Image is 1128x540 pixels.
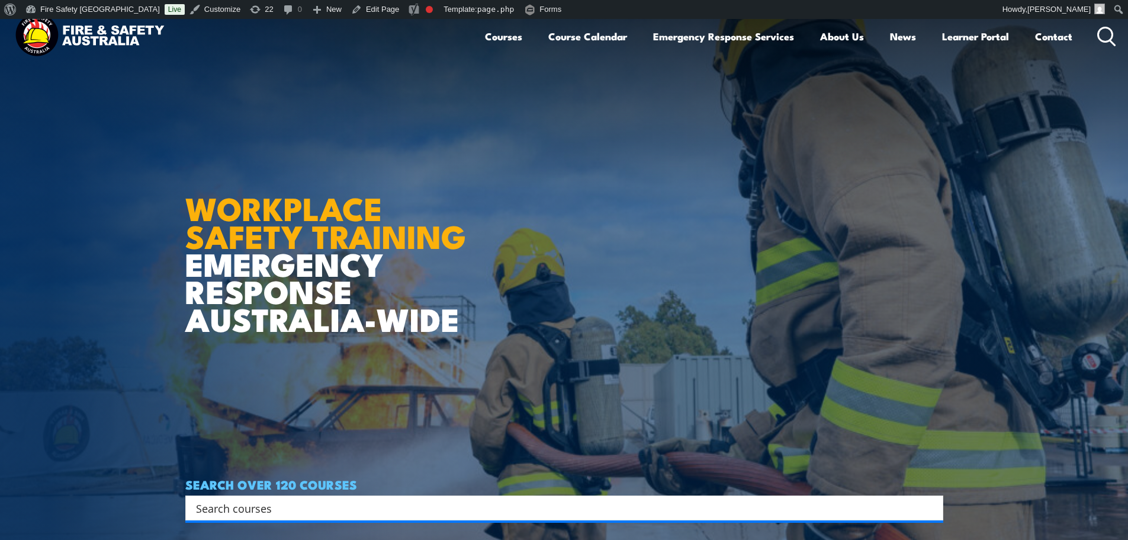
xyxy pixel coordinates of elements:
[196,499,917,517] input: Search input
[477,5,515,14] span: page.php
[185,164,475,333] h1: EMERGENCY RESPONSE AUSTRALIA-WIDE
[185,183,466,260] strong: WORKPLACE SAFETY TRAINING
[890,21,916,52] a: News
[1027,5,1091,14] span: [PERSON_NAME]
[548,21,627,52] a: Course Calendar
[942,21,1009,52] a: Learner Portal
[820,21,864,52] a: About Us
[165,4,185,15] a: Live
[198,500,920,516] form: Search form
[485,21,522,52] a: Courses
[923,500,939,516] button: Search magnifier button
[1035,21,1072,52] a: Contact
[653,21,794,52] a: Emergency Response Services
[426,6,433,13] div: Needs improvement
[185,478,943,491] h4: SEARCH OVER 120 COURSES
